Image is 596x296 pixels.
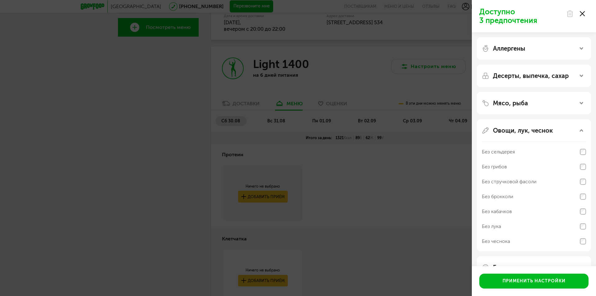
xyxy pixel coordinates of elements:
button: Применить настройки [479,274,589,289]
div: Без стручковой фасоли [482,178,536,185]
p: Овощи, лук, чеснок [493,127,553,134]
p: Мясо, рыба [493,99,528,107]
p: Десерты, выпечка, сахар [493,72,569,80]
p: Аллергены [493,45,525,52]
div: Без кабачков [482,208,512,215]
div: Без сельдерея [482,148,515,156]
div: Без брокколи [482,193,513,200]
p: Доступно 3 предпочтения [479,7,562,25]
div: Без лука [482,223,501,230]
div: Без грибов [482,163,507,171]
p: Гарниры, каши [493,264,537,271]
div: Без чеснока [482,238,510,245]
